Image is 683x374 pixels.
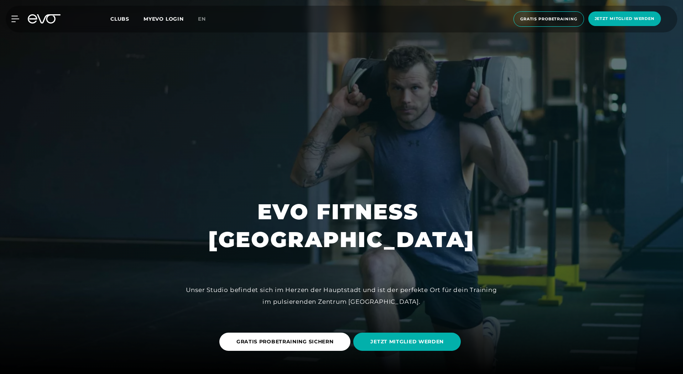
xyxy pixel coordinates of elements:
a: Clubs [110,15,144,22]
a: Gratis Probetraining [511,11,586,27]
span: JETZT MITGLIED WERDEN [370,338,444,345]
a: Jetzt Mitglied werden [586,11,663,27]
h1: EVO FITNESS [GEOGRAPHIC_DATA] [208,198,475,253]
span: Clubs [110,16,129,22]
a: JETZT MITGLIED WERDEN [353,327,464,356]
span: Jetzt Mitglied werden [595,16,655,22]
a: GRATIS PROBETRAINING SICHERN [219,327,354,356]
a: en [198,15,214,23]
a: MYEVO LOGIN [144,16,184,22]
span: GRATIS PROBETRAINING SICHERN [236,338,334,345]
span: Gratis Probetraining [520,16,577,22]
span: en [198,16,206,22]
div: Unser Studio befindet sich im Herzen der Hauptstadt und ist der perfekte Ort für dein Training im... [181,284,502,307]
